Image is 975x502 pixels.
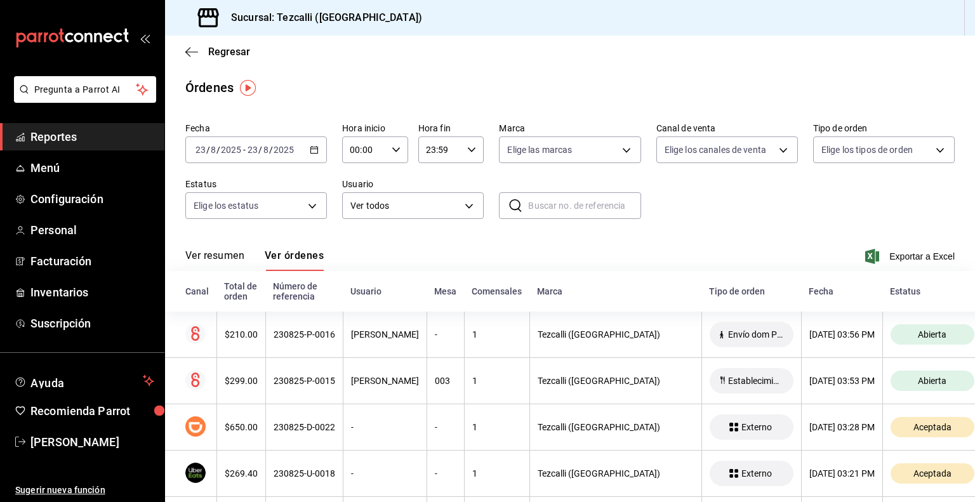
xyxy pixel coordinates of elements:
span: Facturación [30,253,154,270]
button: Ver órdenes [265,249,324,271]
span: Establecimiento [723,376,788,386]
span: Sugerir nueva función [15,484,154,497]
label: Tipo de orden [813,124,955,133]
label: Estatus [185,180,327,188]
div: Comensales [472,286,522,296]
div: Marca [537,286,694,296]
div: - [351,422,419,432]
div: - [351,468,419,479]
button: Pregunta a Parrot AI [14,76,156,103]
div: $269.40 [225,468,258,479]
div: - [435,329,456,340]
span: Aceptada [908,468,957,479]
span: [PERSON_NAME] [30,433,154,451]
label: Usuario [342,180,484,188]
span: Inventarios [30,284,154,301]
span: Recomienda Parrot [30,402,154,419]
label: Hora inicio [342,124,408,133]
span: Regresar [208,46,250,58]
input: -- [247,145,258,155]
div: 230825-D-0022 [274,422,335,432]
span: Menú [30,159,154,176]
div: 230825-U-0018 [274,468,335,479]
div: Usuario [350,286,419,296]
span: Externo [736,468,777,479]
span: Envío dom PLICK [723,329,788,340]
div: Total de orden [224,281,258,301]
input: Buscar no. de referencia [528,193,640,218]
span: Suscripción [30,315,154,332]
input: -- [195,145,206,155]
input: ---- [220,145,242,155]
div: Mesa [434,286,456,296]
span: Ayuda [30,373,138,388]
div: 230825-P-0015 [274,376,335,386]
img: Tooltip marker [240,80,256,96]
label: Hora fin [418,124,484,133]
button: Ver resumen [185,249,244,271]
div: 230825-P-0016 [274,329,335,340]
div: Número de referencia [273,281,335,301]
h3: Sucursal: Tezcalli ([GEOGRAPHIC_DATA]) [221,10,422,25]
span: / [258,145,262,155]
div: [DATE] 03:21 PM [809,468,875,479]
span: / [216,145,220,155]
div: Fecha [809,286,875,296]
div: 1 [472,329,522,340]
div: $650.00 [225,422,258,432]
div: - [435,422,456,432]
span: Configuración [30,190,154,208]
span: Abierta [913,376,952,386]
div: Canal [185,286,209,296]
span: Ver todos [350,199,460,213]
span: Elige las marcas [507,143,572,156]
div: [DATE] 03:56 PM [809,329,875,340]
div: 1 [472,422,522,432]
label: Marca [499,124,640,133]
input: ---- [273,145,295,155]
button: open_drawer_menu [140,33,150,43]
input: -- [210,145,216,155]
label: Canal de venta [656,124,798,133]
div: navigation tabs [185,249,324,271]
div: 003 [435,376,456,386]
button: Exportar a Excel [868,249,955,264]
div: [DATE] 03:28 PM [809,422,875,432]
button: Regresar [185,46,250,58]
span: / [269,145,273,155]
div: $210.00 [225,329,258,340]
div: Tezcalli ([GEOGRAPHIC_DATA]) [538,422,694,432]
span: Externo [736,422,777,432]
span: Pregunta a Parrot AI [34,83,136,96]
span: Aceptada [908,422,957,432]
div: Órdenes [185,78,234,97]
div: 1 [472,468,522,479]
span: Abierta [913,329,952,340]
label: Fecha [185,124,327,133]
div: Tezcalli ([GEOGRAPHIC_DATA]) [538,376,694,386]
span: Reportes [30,128,154,145]
span: Elige los tipos de orden [821,143,913,156]
div: - [435,468,456,479]
div: [DATE] 03:53 PM [809,376,875,386]
div: Estatus [890,286,974,296]
span: Elige los canales de venta [665,143,766,156]
span: Elige los estatus [194,199,258,212]
span: Personal [30,221,154,239]
a: Pregunta a Parrot AI [9,92,156,105]
input: -- [263,145,269,155]
div: Tezcalli ([GEOGRAPHIC_DATA]) [538,329,694,340]
div: Tipo de orden [709,286,793,296]
span: / [206,145,210,155]
div: [PERSON_NAME] [351,376,419,386]
span: - [243,145,246,155]
div: Tezcalli ([GEOGRAPHIC_DATA]) [538,468,694,479]
div: 1 [472,376,522,386]
div: $299.00 [225,376,258,386]
div: [PERSON_NAME] [351,329,419,340]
